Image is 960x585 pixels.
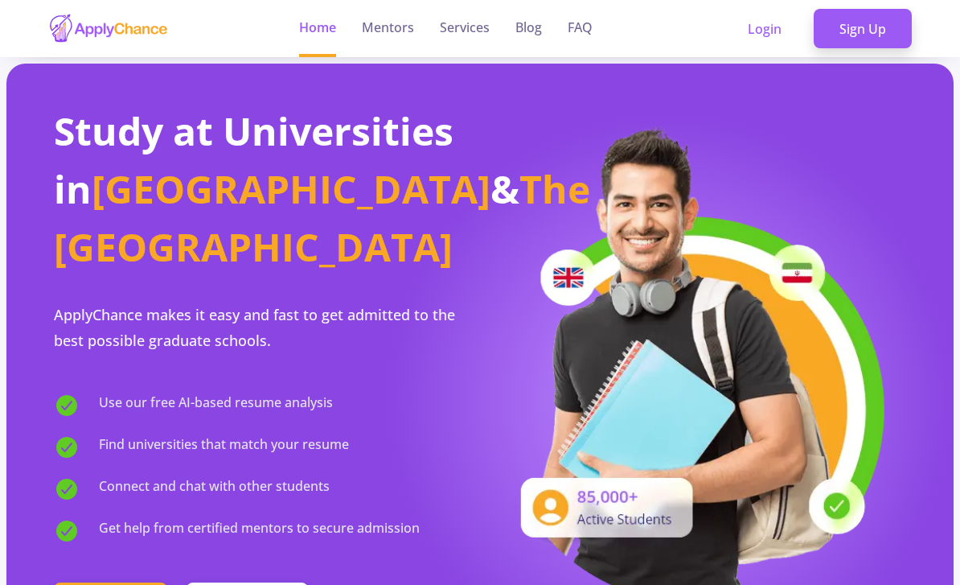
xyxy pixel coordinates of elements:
span: & [490,163,519,215]
span: Get help from certified mentors to secure admission [99,518,420,544]
a: Login [722,9,807,49]
a: Sign Up [814,9,912,49]
span: ApplyChance makes it easy and fast to get admitted to the best possible graduate schools. [54,305,455,350]
span: Find universities that match your resume [99,435,349,460]
span: Use our free AI-based resume analysis [99,393,333,418]
img: applychance logo [48,13,169,44]
span: [GEOGRAPHIC_DATA] [92,163,490,215]
span: Study at Universities in [54,105,453,215]
span: Connect and chat with other students [99,476,330,502]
